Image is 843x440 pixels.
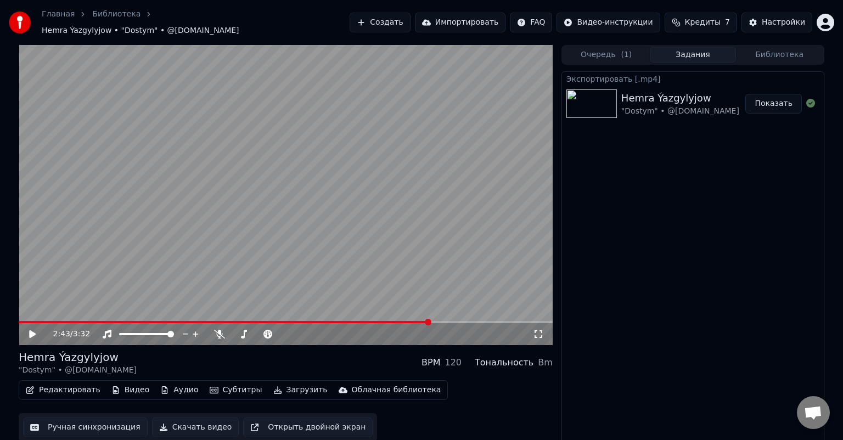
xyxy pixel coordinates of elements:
[741,13,812,32] button: Настройки
[152,418,239,437] button: Скачать видео
[762,17,805,28] div: Настройки
[510,13,552,32] button: FAQ
[9,12,31,33] img: youka
[19,365,137,376] div: "Dostym" • @[DOMAIN_NAME]
[445,356,462,369] div: 120
[725,17,730,28] span: 7
[562,72,824,85] div: Экспортировать [.mp4]
[557,13,660,32] button: Видео-инструкции
[563,47,650,63] button: Очередь
[650,47,737,63] button: Задания
[352,385,441,396] div: Облачная библиотека
[42,9,350,36] nav: breadcrumb
[21,382,105,398] button: Редактировать
[269,382,332,398] button: Загрузить
[685,17,721,28] span: Кредиты
[156,382,203,398] button: Аудио
[621,91,739,106] div: Hemra Ýazgylyjow
[621,106,739,117] div: "Dostym" • @[DOMAIN_NAME]
[107,382,154,398] button: Видео
[538,356,553,369] div: Bm
[42,25,239,36] span: Hemra Ýazgylyjow • "Dostym" • @[DOMAIN_NAME]
[73,329,90,340] span: 3:32
[621,49,632,60] span: ( 1 )
[475,356,533,369] div: Тональность
[53,329,80,340] div: /
[19,349,137,365] div: Hemra Ýazgylyjow
[665,13,737,32] button: Кредиты7
[42,9,75,20] a: Главная
[415,13,506,32] button: Импортировать
[421,356,440,369] div: BPM
[92,9,140,20] a: Библиотека
[736,47,823,63] button: Библиотека
[350,13,410,32] button: Создать
[745,94,802,114] button: Показать
[23,418,148,437] button: Ручная синхронизация
[205,382,267,398] button: Субтитры
[53,329,70,340] span: 2:43
[243,418,373,437] button: Открыть двойной экран
[797,396,830,429] a: Открытый чат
